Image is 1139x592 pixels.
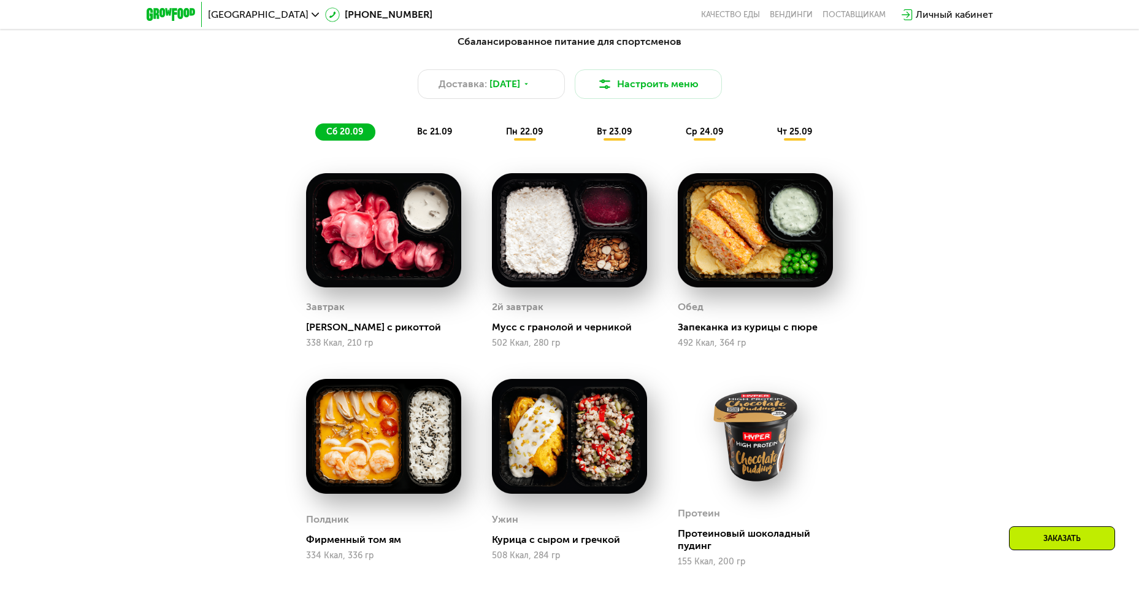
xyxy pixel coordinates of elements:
div: 508 Ккал, 284 гр [492,551,647,561]
div: Мусс с гранолой и черникой [492,321,657,333]
div: Личный кабинет [916,7,993,22]
span: пн 22.09 [506,127,543,137]
div: Полдник [306,510,349,529]
div: Ужин [492,510,518,529]
div: 2й завтрак [492,298,543,316]
div: Обед [678,298,704,316]
span: вс 21.09 [417,127,452,137]
span: ср 24.09 [686,127,723,137]
span: Доставка: [439,77,487,92]
div: Запеканка из курицы с пюре [678,321,843,333]
div: Курица с сыром и гречкой [492,534,657,546]
div: Протеин [678,504,720,523]
span: сб 20.09 [326,127,363,137]
button: Настроить меню [575,69,722,99]
div: Заказать [1009,526,1115,550]
a: Качество еды [701,10,760,20]
div: Фирменный том ям [306,534,471,546]
div: Сбалансированное питание для спортсменов [207,34,933,50]
div: Завтрак [306,298,345,316]
div: Протеиновый шоколадный пудинг [678,528,843,552]
div: 492 Ккал, 364 гр [678,338,833,348]
div: 155 Ккал, 200 гр [678,557,833,567]
span: [GEOGRAPHIC_DATA] [208,10,309,20]
span: вт 23.09 [597,127,632,137]
div: [PERSON_NAME] с рикоттой [306,321,471,333]
span: [DATE] [489,77,520,92]
span: чт 25.09 [777,127,812,137]
a: Вендинги [770,10,813,20]
div: 502 Ккал, 280 гр [492,338,647,348]
div: поставщикам [823,10,886,20]
div: 334 Ккал, 336 гр [306,551,461,561]
a: [PHONE_NUMBER] [325,7,432,22]
div: 338 Ккал, 210 гр [306,338,461,348]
